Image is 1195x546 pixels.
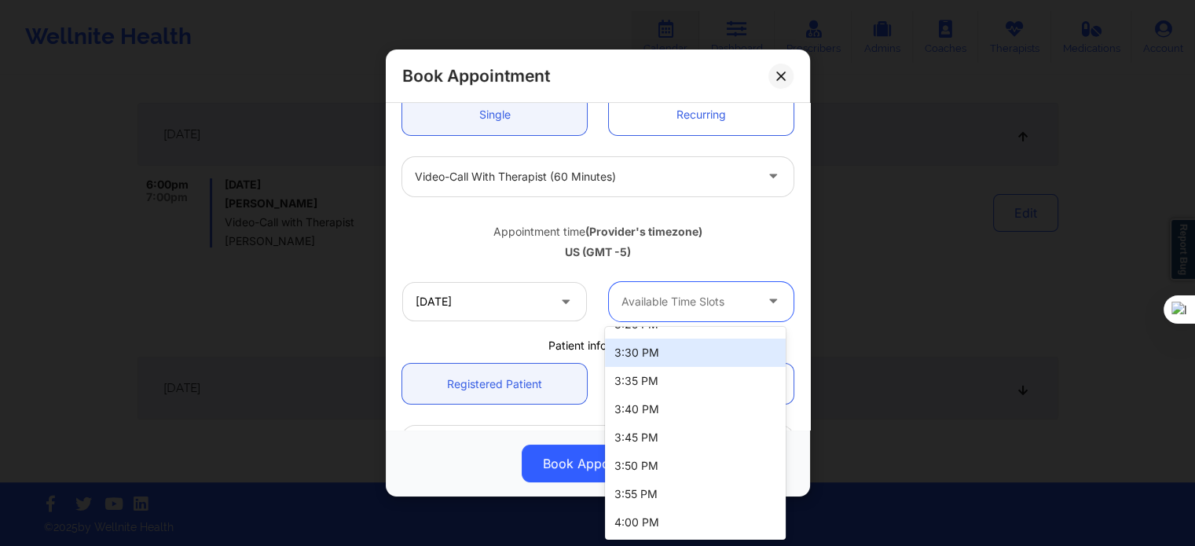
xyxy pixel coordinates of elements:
button: Book Appointment [522,445,674,482]
div: 3:35 PM [605,367,786,395]
a: Single [402,95,587,135]
div: Appointment time [402,224,794,240]
div: 3:45 PM [605,423,786,452]
h2: Book Appointment [402,65,550,86]
div: 3:30 PM [605,339,786,367]
div: 3:50 PM [605,452,786,480]
div: Video-Call with Therapist (60 minutes) [415,157,754,196]
div: 3:40 PM [605,395,786,423]
div: 4:00 PM [605,508,786,537]
input: MM/DD/YYYY [402,282,587,321]
b: (Provider's timezone) [585,225,702,238]
div: Patient information: [391,338,805,354]
a: Not Registered Patient [609,364,794,404]
div: [PERSON_NAME] [415,426,739,465]
div: 3:55 PM [605,480,786,508]
a: Recurring [609,95,794,135]
a: Registered Patient [402,364,587,404]
div: US (GMT -5) [402,244,794,260]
